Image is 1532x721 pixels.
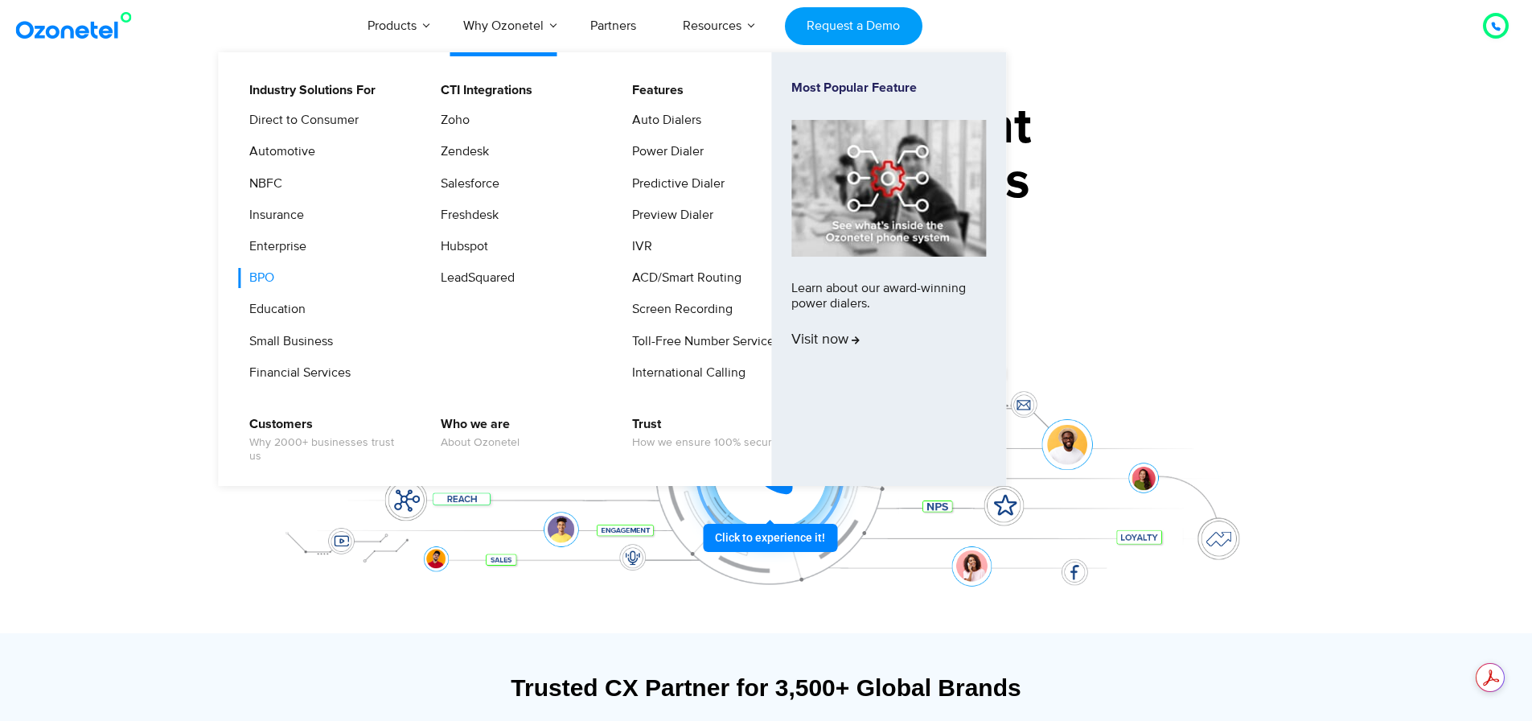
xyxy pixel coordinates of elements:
[239,268,277,288] a: BPO
[430,268,517,288] a: LeadSquared
[430,414,522,452] a: Who we areAbout Ozonetel
[791,80,986,458] a: Most Popular FeatureLearn about our award-winning power dialers.Visit now
[622,110,704,130] a: Auto Dialers
[622,237,655,257] a: IVR
[441,436,520,450] span: About Ozonetel
[239,299,308,319] a: Education
[622,205,716,225] a: Preview Dialer
[430,237,491,257] a: Hubspot
[239,142,318,162] a: Automotive
[239,80,378,101] a: Industry Solutions For
[622,142,706,162] a: Power Dialer
[239,110,361,130] a: Direct to Consumer
[239,363,353,383] a: Financial Services
[239,332,335,352] a: Small Business
[430,110,472,130] a: Zoho
[430,205,501,225] a: Freshdesk
[249,436,408,463] span: Why 2000+ businesses trust us
[632,436,783,450] span: How we ensure 100% security
[430,142,491,162] a: Zendesk
[791,332,860,349] span: Visit now
[239,205,306,225] a: Insurance
[272,674,1261,702] div: Trusted CX Partner for 3,500+ Global Brands
[622,80,686,101] a: Features
[622,174,727,194] a: Predictive Dialer
[622,299,735,319] a: Screen Recording
[239,174,285,194] a: NBFC
[622,414,786,452] a: TrustHow we ensure 100% security
[239,414,410,466] a: CustomersWhy 2000+ businesses trust us
[430,80,535,101] a: CTI Integrations
[622,268,744,288] a: ACD/Smart Routing
[430,174,502,194] a: Salesforce
[622,332,782,352] a: Toll-Free Number Services
[622,363,748,383] a: International Calling
[791,120,986,256] img: phone-system-min.jpg
[239,237,309,257] a: Enterprise
[785,7,922,45] a: Request a Demo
